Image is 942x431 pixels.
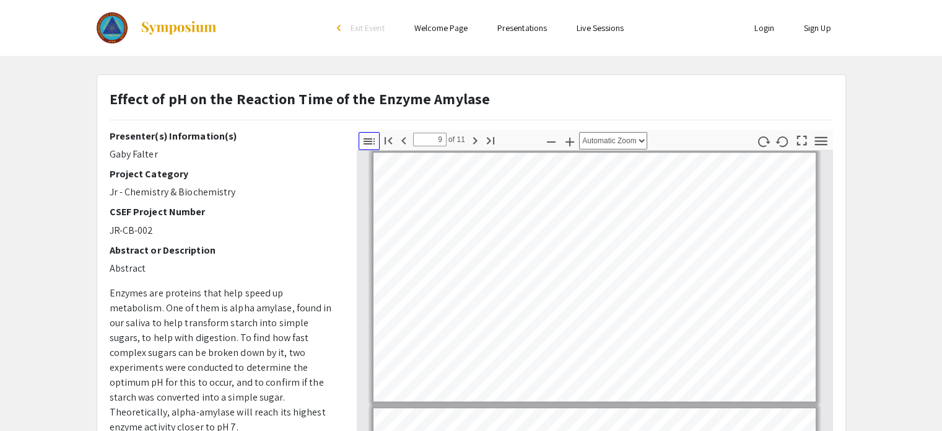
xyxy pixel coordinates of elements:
button: Zoom Out [541,132,562,150]
button: Tools [810,132,831,150]
p: Gaby Falter [110,147,338,162]
button: Rotate Clockwise [752,132,774,150]
span: of 11 [447,133,466,146]
h2: Abstract or Description [110,244,338,256]
a: The Colorado Science & Engineering Fair [97,12,218,43]
a: Sign Up [804,22,831,33]
button: Toggle Sidebar [359,132,380,150]
button: Zoom In [559,132,580,150]
button: Rotate Counterclockwise [772,132,793,150]
img: The Colorado Science & Engineering Fair [97,12,128,43]
h2: CSEF Project Number [110,206,338,218]
a: Presentations [497,22,547,33]
p: Jr - Chemistry & Biochemistry [110,185,338,200]
p: JR-CB-002 [110,223,338,238]
select: Zoom [579,132,647,149]
iframe: Chat [9,375,53,422]
button: Next Page [464,131,486,149]
input: Page [413,133,447,146]
h2: Presenter(s) Information(s) [110,130,338,142]
button: Go to Last Page [480,131,501,149]
a: Live Sessions [577,22,624,33]
div: Page 9 [368,147,821,407]
button: Switch to Presentation Mode [791,130,812,148]
h2: Project Category [110,168,338,180]
img: Symposium by ForagerOne [140,20,217,35]
button: Previous Page [393,131,414,149]
button: Go to First Page [378,131,399,149]
span: Exit Event [351,22,385,33]
strong: Effect of pH on the Reaction Time of the Enzyme Amylase [110,89,491,109]
a: Welcome Page [414,22,468,33]
div: arrow_back_ios [337,24,344,32]
p: Abstract [110,261,338,276]
a: Login [754,22,774,33]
